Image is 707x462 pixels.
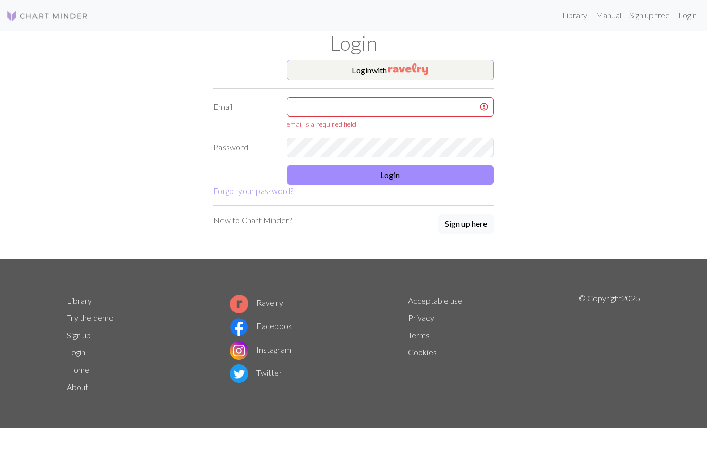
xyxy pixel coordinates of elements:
a: Library [558,5,591,26]
a: Terms [408,330,430,340]
img: Facebook logo [230,318,248,336]
div: email is a required field [287,119,494,129]
a: Cookies [408,347,437,357]
a: Acceptable use [408,296,462,305]
img: Ravelry logo [230,295,248,313]
a: Sign up free [625,5,674,26]
a: Manual [591,5,625,26]
button: Loginwith [287,60,494,80]
p: New to Chart Minder? [213,214,292,226]
img: Logo [6,10,88,22]
a: Login [674,5,701,26]
p: © Copyright 2025 [579,292,640,396]
a: Login [67,347,85,357]
a: Sign up here [438,214,494,235]
a: Twitter [230,368,282,377]
a: Ravelry [230,298,283,307]
a: Privacy [408,313,434,322]
label: Password [207,138,281,157]
a: About [67,382,88,392]
button: Login [287,165,494,185]
a: Library [67,296,92,305]
a: Forgot your password? [213,186,293,196]
a: Home [67,364,89,374]
a: Instagram [230,344,291,354]
img: Twitter logo [230,364,248,383]
h1: Login [61,31,646,55]
img: Ravelry [388,63,428,75]
button: Sign up here [438,214,494,234]
label: Email [207,97,281,129]
img: Instagram logo [230,341,248,360]
a: Sign up [67,330,91,340]
a: Facebook [230,321,292,331]
a: Try the demo [67,313,114,322]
